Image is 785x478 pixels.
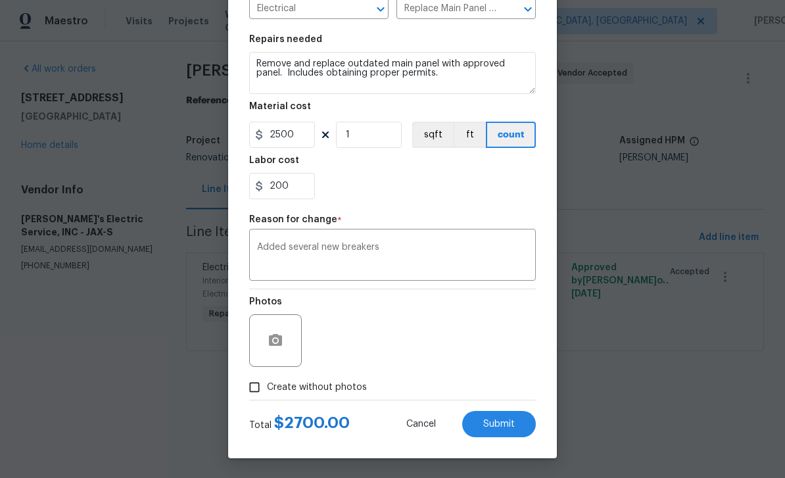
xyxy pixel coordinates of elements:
h5: Labor cost [249,156,299,165]
span: Submit [483,419,515,429]
button: count [486,122,536,148]
span: Cancel [406,419,436,429]
h5: Photos [249,297,282,306]
textarea: Added several new breakers [257,243,528,270]
button: Submit [462,411,536,437]
h5: Reason for change [249,215,337,224]
span: Create without photos [267,381,367,394]
textarea: Remove and replace outdated main panel with approved panel. Includes obtaining proper permits. [249,52,536,94]
h5: Repairs needed [249,35,322,44]
span: $ 2700.00 [274,415,350,431]
h5: Material cost [249,102,311,111]
div: Total [249,416,350,432]
button: sqft [412,122,453,148]
button: ft [453,122,486,148]
button: Cancel [385,411,457,437]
